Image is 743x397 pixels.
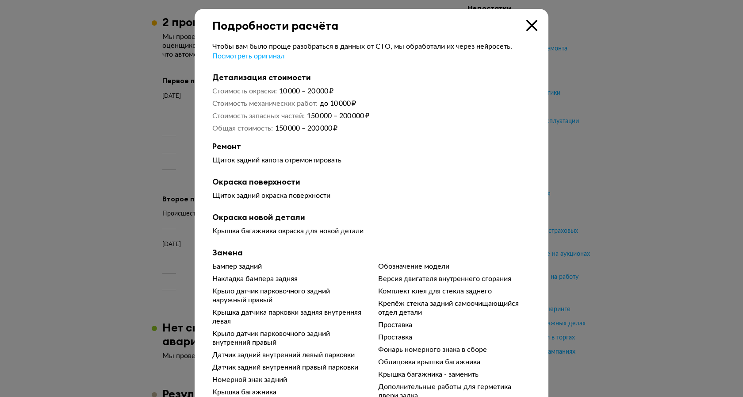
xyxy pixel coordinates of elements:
[378,358,531,366] div: Облицовка крышки багажника
[212,248,531,258] b: Замена
[212,177,531,187] b: Окраска поверхности
[212,262,365,271] div: Бампер задний
[212,329,365,347] div: Крыло датчик парковочного задний внутренний правый
[378,333,531,342] div: Проставка
[212,191,531,200] div: Щиток задний окраска поверхности
[378,370,531,379] div: Крышка багажника - заменить
[212,87,277,96] dt: Стоимость окраски
[212,388,365,397] div: Крышка багажника
[212,124,273,133] dt: Общая стоимость
[378,287,531,296] div: Комплект клея для стекла заднего
[378,345,531,354] div: Фонарь номерного знака в сборе
[212,99,318,108] dt: Стоимость механических работ
[212,351,365,359] div: Датчик задний внутренний левый парковки
[212,112,305,120] dt: Стоимость запасных частей
[275,125,337,132] span: 150 000 – 200 000 ₽
[307,112,369,119] span: 150 000 – 200 000 ₽
[212,73,531,82] b: Детализация стоимости
[212,308,365,326] div: Крышка датчика парковки задняя внутренняя левая
[378,262,531,271] div: Обозначение модели
[212,212,531,222] b: Окраска новой детали
[212,43,512,50] span: Чтобы вам было проще разобраться в данных от СТО, мы обработали их через нейросеть.
[212,53,284,60] span: Посмотреть оригинал
[378,299,531,317] div: Крепёж стекла задний самоочищающийся отдел детали
[195,9,548,32] div: Подробности расчёта
[279,88,333,95] span: 10 000 – 20 000 ₽
[212,375,365,384] div: Номерной знак задний
[378,320,531,329] div: Проставка
[212,287,365,304] div: Крыло датчик парковочного задний наружный правый
[378,274,531,283] div: Версия двигателя внутреннего сгорания
[212,142,531,151] b: Ремонт
[212,274,365,283] div: Накладка бампера задняя
[212,363,365,372] div: Датчик задний внутренний правый парковки
[320,100,356,107] span: до 10 000 ₽
[212,227,531,235] div: Крышка багажника окраска для новой детали
[212,156,531,165] div: Щиток задний капота отремонтировать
